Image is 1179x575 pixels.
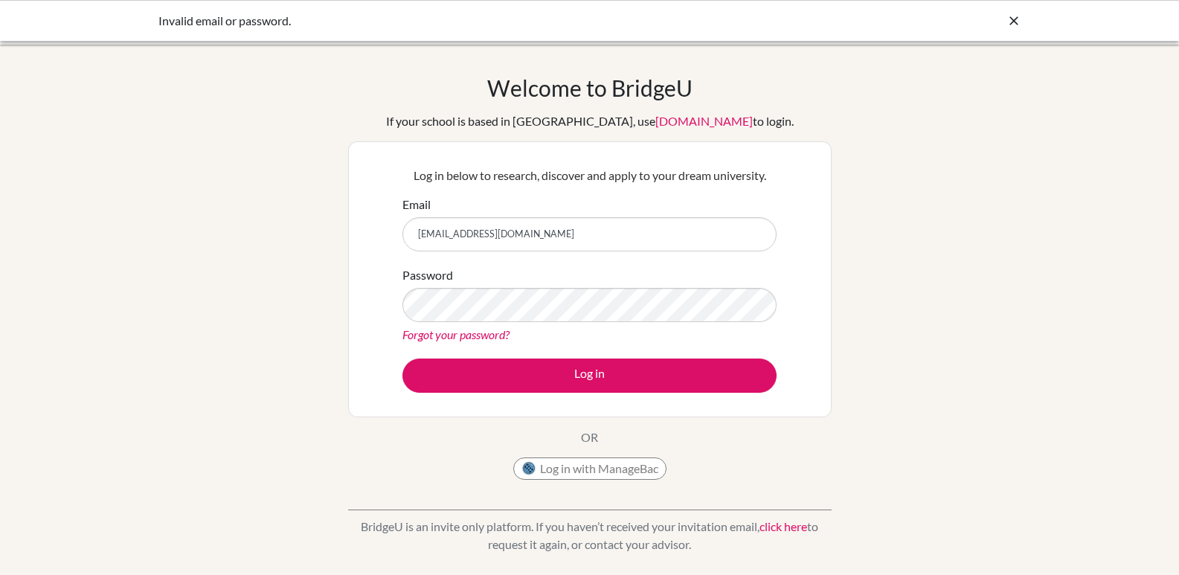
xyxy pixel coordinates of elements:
[158,12,798,30] div: Invalid email or password.
[487,74,693,101] h1: Welcome to BridgeU
[402,327,510,341] a: Forgot your password?
[655,114,753,128] a: [DOMAIN_NAME]
[348,518,832,553] p: BridgeU is an invite only platform. If you haven’t received your invitation email, to request it ...
[402,167,777,184] p: Log in below to research, discover and apply to your dream university.
[513,457,666,480] button: Log in with ManageBac
[386,112,794,130] div: If your school is based in [GEOGRAPHIC_DATA], use to login.
[759,519,807,533] a: click here
[402,359,777,393] button: Log in
[402,266,453,284] label: Password
[581,428,598,446] p: OR
[402,196,431,213] label: Email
